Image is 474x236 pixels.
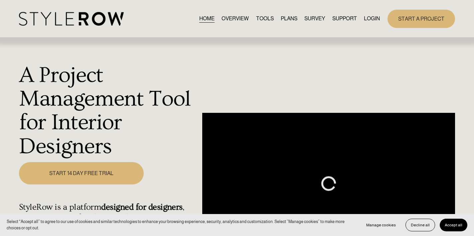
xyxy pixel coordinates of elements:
[332,14,357,23] a: folder dropdown
[281,14,297,23] a: PLANS
[256,14,274,23] a: TOOLS
[332,15,357,23] span: SUPPORT
[19,12,124,26] img: StyleRow
[304,14,325,23] a: SURVEY
[411,223,430,227] span: Decline all
[19,202,199,223] h4: StyleRow is a platform , with maximum flexibility and organization.
[388,10,455,28] a: START A PROJECT
[366,223,396,227] span: Manage cookies
[361,219,401,231] button: Manage cookies
[222,14,249,23] a: OVERVIEW
[101,202,182,212] strong: designed for designers
[445,223,462,227] span: Accept all
[440,219,467,231] button: Accept all
[405,219,435,231] button: Decline all
[7,219,355,231] p: Select “Accept all” to agree to our use of cookies and similar technologies to enhance your brows...
[19,162,144,184] a: START 14 DAY FREE TRIAL
[19,64,199,158] h1: A Project Management Tool for Interior Designers
[199,14,215,23] a: HOME
[364,14,380,23] a: LOGIN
